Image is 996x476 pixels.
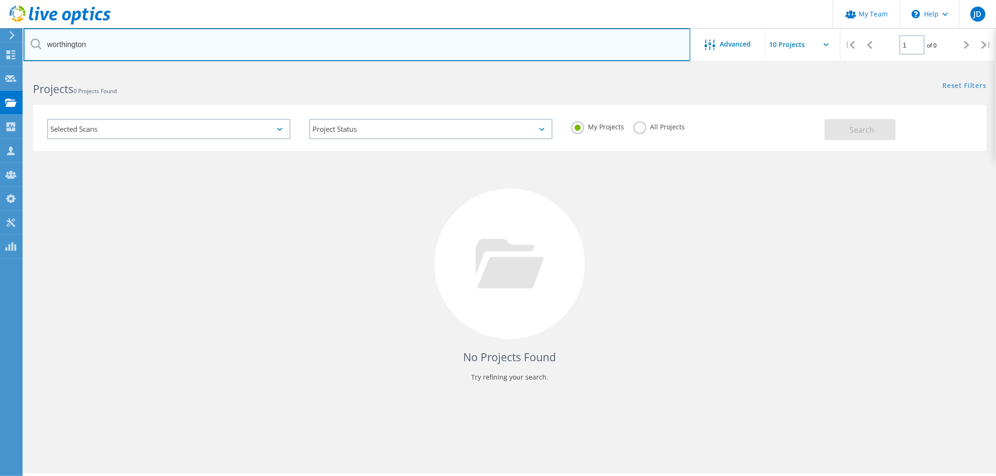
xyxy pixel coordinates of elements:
h4: No Projects Found [42,349,977,365]
span: JD [974,10,982,18]
div: | [977,28,996,62]
span: Search [850,125,874,135]
span: Advanced [720,41,751,48]
b: Projects [33,81,73,96]
label: All Projects [634,121,685,130]
input: Search projects by name, owner, ID, company, etc [24,28,691,61]
svg: \n [912,10,920,18]
span: 0 Projects Found [73,87,117,95]
a: Reset Filters [943,82,987,90]
label: My Projects [571,121,624,130]
div: | [841,28,860,62]
span: of 0 [927,41,937,49]
p: Try refining your search. [42,370,977,385]
div: Selected Scans [47,119,290,139]
a: Live Optics Dashboard [9,20,111,26]
button: Search [825,119,896,140]
div: Project Status [309,119,553,139]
